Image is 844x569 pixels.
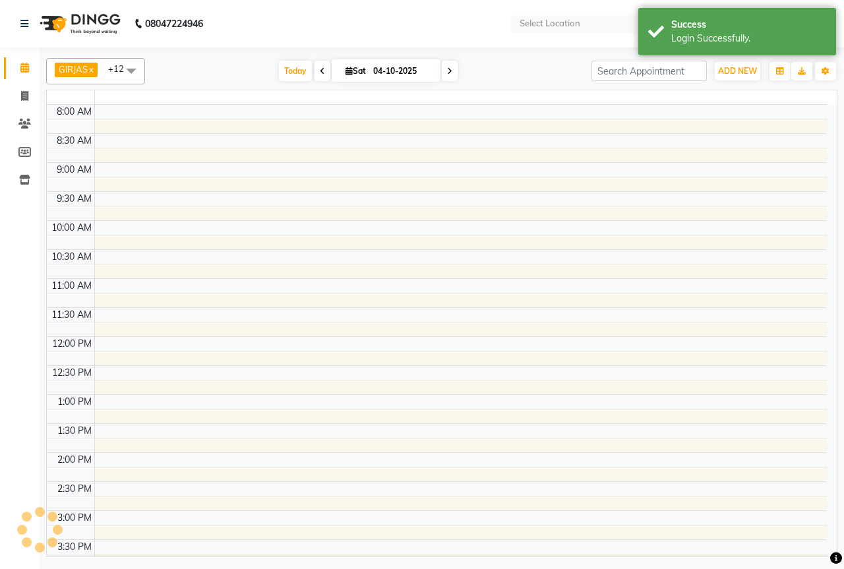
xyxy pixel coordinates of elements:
[49,337,94,351] div: 12:00 PM
[591,61,707,81] input: Search Appointment
[279,61,312,81] span: Today
[88,64,94,75] a: x
[49,221,94,235] div: 10:00 AM
[59,64,88,75] span: GIRJAS
[49,250,94,264] div: 10:30 AM
[54,134,94,148] div: 8:30 AM
[342,66,369,76] span: Sat
[671,18,826,32] div: Success
[369,61,435,81] input: 2025-10-04
[718,66,757,76] span: ADD NEW
[55,453,94,467] div: 2:00 PM
[108,63,134,74] span: +12
[54,163,94,177] div: 9:00 AM
[54,192,94,206] div: 9:30 AM
[49,279,94,293] div: 11:00 AM
[55,395,94,409] div: 1:00 PM
[54,105,94,119] div: 8:00 AM
[55,511,94,525] div: 3:00 PM
[55,482,94,496] div: 2:30 PM
[55,540,94,554] div: 3:30 PM
[145,5,203,42] b: 08047224946
[49,308,94,322] div: 11:30 AM
[55,424,94,438] div: 1:30 PM
[671,32,826,45] div: Login Successfully.
[520,17,580,30] div: Select Location
[34,5,124,42] img: logo
[715,62,760,80] button: ADD NEW
[49,366,94,380] div: 12:30 PM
